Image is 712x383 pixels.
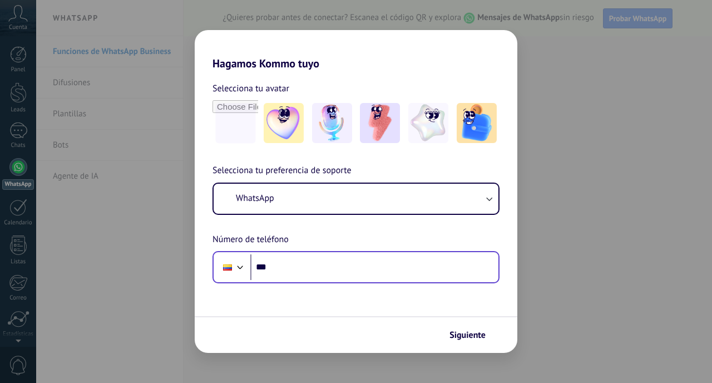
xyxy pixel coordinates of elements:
button: WhatsApp [214,184,498,214]
span: Selecciona tu avatar [212,81,289,96]
img: -2.jpeg [312,103,352,143]
button: Siguiente [444,326,501,345]
h2: Hagamos Kommo tuyo [195,30,517,70]
img: -3.jpeg [360,103,400,143]
span: WhatsApp [236,193,274,204]
span: Siguiente [449,331,486,339]
span: Selecciona tu preferencia de soporte [212,164,352,178]
img: -1.jpeg [264,103,304,143]
img: -5.jpeg [457,103,497,143]
span: Número de teléfono [212,233,289,247]
img: -4.jpeg [408,103,448,143]
div: Colombia: + 57 [217,256,238,279]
